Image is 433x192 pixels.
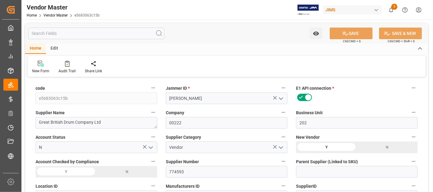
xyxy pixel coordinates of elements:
[410,157,418,165] button: Parent Supplier (Linked to SKU)
[391,4,397,10] span: 3
[276,94,285,103] button: open menu
[276,143,285,152] button: open menu
[298,5,319,15] img: Exertis%20JAM%20-%20Email%20Logo.jpg_1722504956.jpg
[357,141,418,153] div: N
[310,28,322,39] button: open menu
[279,84,287,92] button: Jammer ID *
[166,183,199,190] span: Manufacturers ID
[296,141,357,153] div: Y
[36,85,45,92] span: code
[279,157,287,165] button: Supplier Number
[85,68,102,74] div: Share Link
[296,183,317,190] span: SupplierID
[149,84,157,92] button: code
[36,183,58,190] span: Location ID
[36,166,97,178] div: Y
[323,6,382,14] div: JIMS
[166,134,201,141] span: Supplier Category
[166,110,184,116] span: Company
[343,39,361,43] span: Ctrl/CMD + S
[59,68,76,74] div: Audit Trail
[36,159,99,165] span: Account Checked by Compliance
[149,157,157,165] button: Account Checked by Compliance
[279,133,287,141] button: Supplier Category
[166,85,190,92] span: Jammer ID
[166,159,199,165] span: Supplier Number
[279,182,287,190] button: Manufacturers ID
[384,3,398,17] button: show 3 new notifications
[146,143,155,152] button: open menu
[296,85,334,92] span: E1 API connection
[279,108,287,116] button: Company
[410,182,418,190] button: SupplierID
[28,28,165,39] input: Search Fields
[388,39,415,43] span: Ctrl/CMD + Shift + S
[410,84,418,92] button: E1 API connection *
[149,182,157,190] button: Location ID
[27,13,37,17] a: Home
[330,28,373,39] button: SAVE
[296,134,320,141] span: New Vendor
[36,110,65,116] span: Supplier Name
[379,28,422,39] button: SAVE & NEW
[25,43,46,54] div: Home
[410,133,418,141] button: New Vendor
[398,3,412,17] button: Help Center
[149,133,157,141] button: Account Status
[44,13,68,17] a: Vendor Master
[27,3,100,12] div: Vendor Master
[296,159,358,165] span: Parent Supplier (Linked to SKU)
[149,108,157,116] button: Supplier Name
[296,110,323,116] span: Business Unit
[32,68,49,74] div: New Form
[46,43,63,54] div: Edit
[36,117,157,129] textarea: Great British Drum Company Ltd
[410,108,418,116] button: Business Unit
[323,4,384,16] button: JIMS
[97,166,158,178] div: N
[36,134,65,141] span: Account Status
